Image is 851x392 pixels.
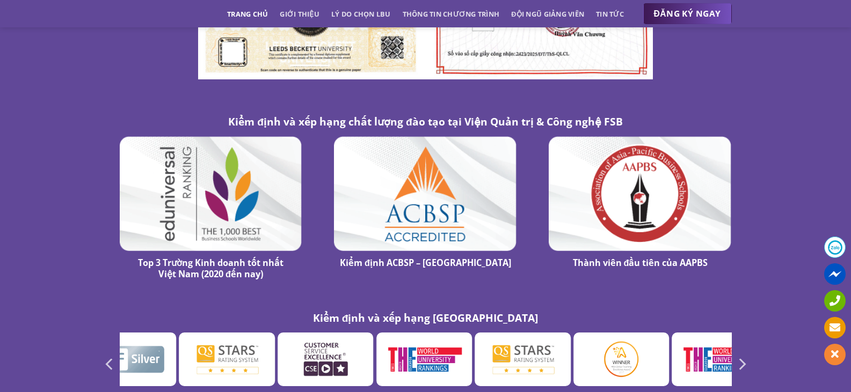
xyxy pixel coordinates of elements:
a: Tin tức [596,4,624,24]
a: Giới thiệu [280,4,319,24]
h4: Thành viên đầu tiên của AAPBS [554,257,726,269]
span: ĐĂNG KÝ NGAY [654,7,721,20]
a: ĐĂNG KÝ NGAY [643,3,732,25]
button: Next [732,354,751,375]
h4: Kiểm định ACBSP – [GEOGRAPHIC_DATA] [339,257,511,269]
h4: Top 3 Trường Kinh doanh tốt nhất Việt Nam (2020 đến nay) [125,257,297,280]
strong: Kiểm định và xếp hạng [GEOGRAPHIC_DATA] [313,310,539,325]
a: Lý do chọn LBU [331,4,391,24]
a: Trang chủ [227,4,268,24]
button: Previous [100,354,120,375]
a: Thông tin chương trình [403,4,500,24]
strong: Kiểm định và xếp hạng chất lượng đào tạo tại Viện Quản trị & Công nghệ FSB [228,114,622,129]
a: Đội ngũ giảng viên [511,4,584,24]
